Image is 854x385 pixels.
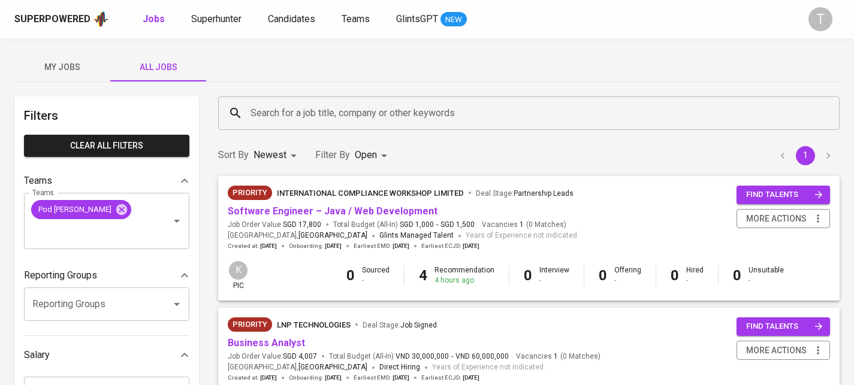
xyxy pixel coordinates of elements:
[298,362,367,374] span: [GEOGRAPHIC_DATA]
[346,267,355,284] b: 0
[539,265,569,286] div: Interview
[400,321,437,329] span: Job Signed
[342,12,372,27] a: Teams
[749,275,784,286] div: -
[228,242,277,250] span: Created at :
[228,260,249,281] div: K
[440,14,467,26] span: NEW
[325,374,342,382] span: [DATE]
[268,12,318,27] a: Candidates
[354,374,409,382] span: Earliest EMD :
[34,138,180,153] span: Clear All filters
[614,265,641,286] div: Offering
[400,220,434,230] span: SGD 1,000
[363,321,437,329] span: Deal Stage :
[24,343,189,367] div: Salary
[737,317,830,336] button: find talents
[14,10,109,28] a: Superpoweredapp logo
[228,362,367,374] span: [GEOGRAPHIC_DATA] ,
[746,343,807,358] span: more actions
[746,320,823,334] span: find talents
[168,296,185,313] button: Open
[808,7,832,31] div: T
[737,209,830,229] button: more actions
[516,351,600,362] span: Vacancies ( 0 Matches )
[143,12,167,27] a: Jobs
[379,363,420,371] span: Direct Hiring
[24,169,189,193] div: Teams
[24,174,52,188] p: Teams
[771,146,840,165] nav: pagination navigation
[737,341,830,360] button: more actions
[191,12,244,27] a: Superhunter
[228,337,305,348] a: Business Analyst
[355,144,391,166] div: Open
[14,13,90,26] div: Superpowered
[228,186,272,200] div: New Job received from Demand Team
[31,200,131,219] div: Pod [PERSON_NAME]
[421,374,479,382] span: Earliest ECJD :
[419,267,427,284] b: 4
[463,242,479,250] span: [DATE]
[737,186,830,204] button: find talents
[289,242,342,250] span: Onboarding :
[686,275,704,286] div: -
[228,351,317,362] span: Job Order Value
[24,263,189,287] div: Reporting Groups
[254,144,301,166] div: Newest
[455,351,509,362] span: VND 60,000,000
[31,204,119,215] span: Pod [PERSON_NAME]
[379,231,454,240] span: Glints Managed Talent
[796,146,815,165] button: page 1
[614,275,641,286] div: -
[599,267,607,284] b: 0
[355,149,377,160] span: Open
[283,220,321,230] span: SGD 17,800
[228,374,277,382] span: Created at :
[218,148,249,162] p: Sort By
[440,220,475,230] span: SGD 1,500
[396,351,449,362] span: VND 30,000,000
[289,374,342,382] span: Onboarding :
[268,13,315,25] span: Candidates
[283,351,317,362] span: SGD 4,007
[436,220,438,230] span: -
[228,220,321,230] span: Job Order Value
[421,242,479,250] span: Earliest ECJD :
[354,242,409,250] span: Earliest EMD :
[191,13,242,25] span: Superhunter
[552,351,558,362] span: 1
[518,220,524,230] span: 1
[22,60,103,75] span: My Jobs
[733,267,741,284] b: 0
[451,351,453,362] span: -
[325,242,342,250] span: [DATE]
[260,242,277,250] span: [DATE]
[524,267,532,284] b: 0
[260,374,277,382] span: [DATE]
[228,260,249,291] div: pic
[396,12,467,27] a: GlintsGPT NEW
[434,275,494,286] div: 4 hours ago
[482,220,566,230] span: Vacancies ( 0 Matches )
[24,106,189,125] h6: Filters
[329,351,509,362] span: Total Budget (All-In)
[514,189,574,198] span: Partnership Leads
[362,265,390,286] div: Sourced
[393,242,409,250] span: [DATE]
[434,265,494,286] div: Recommendation
[228,187,272,199] span: Priority
[466,230,579,242] span: Years of Experience not indicated.
[746,211,807,226] span: more actions
[463,374,479,382] span: [DATE]
[277,320,351,329] span: LNP Technologies
[298,230,367,242] span: [GEOGRAPHIC_DATA]
[315,148,350,162] p: Filter By
[117,60,199,75] span: All Jobs
[393,374,409,382] span: [DATE]
[333,220,475,230] span: Total Budget (All-In)
[93,10,109,28] img: app logo
[749,265,784,286] div: Unsuitable
[671,267,679,284] b: 0
[228,205,437,217] a: Software Engineer – Java / Web Development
